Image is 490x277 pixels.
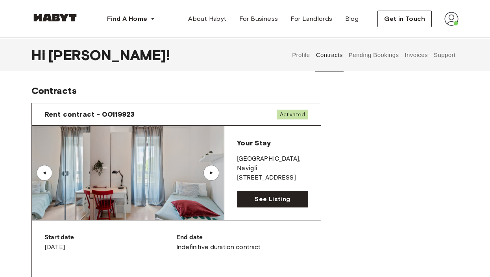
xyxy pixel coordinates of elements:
[345,14,359,24] span: Blog
[289,38,459,72] div: user profile tabs
[237,173,308,183] p: [STREET_ADDRESS]
[237,154,308,173] p: [GEOGRAPHIC_DATA] , Navigli
[348,38,400,72] button: Pending Bookings
[315,38,344,72] button: Contracts
[31,14,79,22] img: Habyt
[41,171,48,175] div: ▲
[339,11,365,27] a: Blog
[377,11,432,27] button: Get in Touch
[290,14,332,24] span: For Landlords
[101,11,161,27] button: Find A Home
[233,11,285,27] a: For Business
[291,38,311,72] button: Profile
[188,14,226,24] span: About Habyt
[207,171,215,175] div: ▲
[255,194,290,204] span: See Listing
[237,191,308,207] a: See Listing
[277,110,308,119] span: Activated
[384,14,425,24] span: Get in Touch
[31,47,48,63] span: Hi
[182,11,233,27] a: About Habyt
[237,139,270,147] span: Your Stay
[444,12,459,26] img: avatar
[44,233,176,252] div: [DATE]
[31,85,77,96] span: Contracts
[48,47,170,63] span: [PERSON_NAME] !
[44,110,135,119] span: Rent contract - 00119923
[433,38,457,72] button: Support
[32,126,224,220] img: Image of the room
[284,11,338,27] a: For Landlords
[107,14,147,24] span: Find A Home
[176,233,308,242] p: End date
[176,233,308,252] div: Indefinitive duration contract
[239,14,278,24] span: For Business
[44,233,176,242] p: Start date
[404,38,429,72] button: Invoices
